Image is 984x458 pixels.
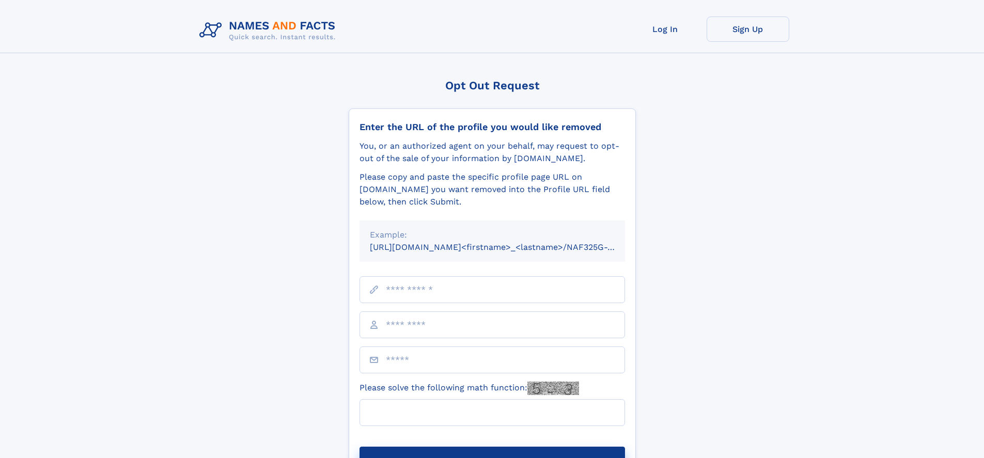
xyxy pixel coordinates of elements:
[624,17,707,42] a: Log In
[360,121,625,133] div: Enter the URL of the profile you would like removed
[360,171,625,208] div: Please copy and paste the specific profile page URL on [DOMAIN_NAME] you want removed into the Pr...
[707,17,789,42] a: Sign Up
[195,17,344,44] img: Logo Names and Facts
[349,79,636,92] div: Opt Out Request
[360,140,625,165] div: You, or an authorized agent on your behalf, may request to opt-out of the sale of your informatio...
[360,382,579,395] label: Please solve the following math function:
[370,242,645,252] small: [URL][DOMAIN_NAME]<firstname>_<lastname>/NAF325G-xxxxxxxx
[370,229,615,241] div: Example:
